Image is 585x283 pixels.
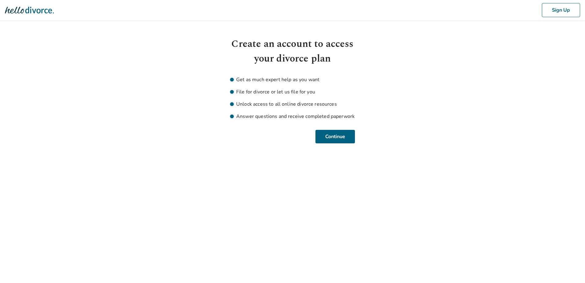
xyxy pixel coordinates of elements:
li: Answer questions and receive completed paperwork [230,113,355,120]
li: Unlock access to all online divorce resources [230,100,355,108]
li: Get as much expert help as you want [230,76,355,83]
li: File for divorce or let us file for you [230,88,355,96]
img: Hello Divorce Logo [5,4,54,16]
button: Sign Up [542,3,580,17]
h1: Create an account to access your divorce plan [230,37,355,66]
button: Continue [315,130,355,143]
